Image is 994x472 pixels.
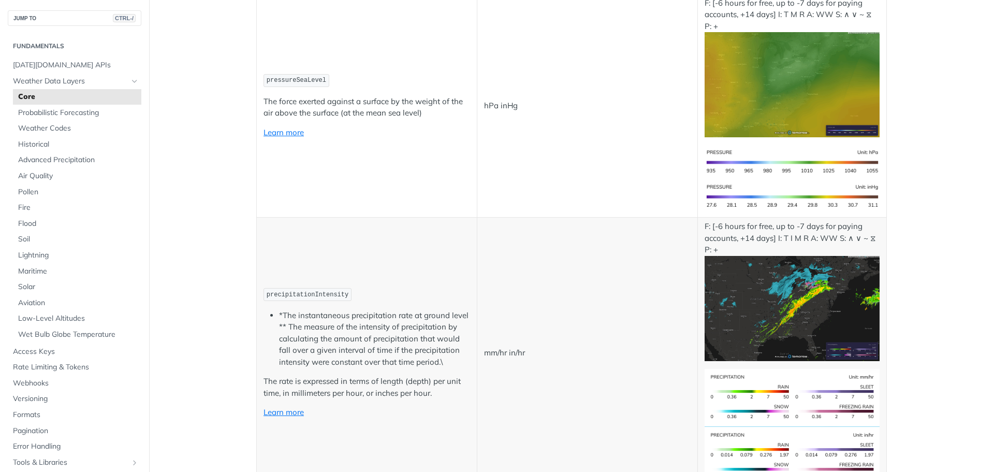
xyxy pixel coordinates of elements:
a: Pollen [13,184,141,200]
span: Low-Level Altitudes [18,313,139,324]
span: Weather Data Layers [13,76,128,87]
p: hPa inHg [484,100,691,112]
span: Solar [18,282,139,292]
a: Aviation [13,295,141,311]
p: F: [-6 hours for free, up to -7 days for paying accounts, +14 days] I: T I M R A: WW S: ∧ ∨ ~ ⧖ P: + [705,221,880,361]
span: Wet Bulb Globe Temperature [18,330,139,340]
a: Wet Bulb Globe Temperature [13,327,141,342]
span: Lightning [18,250,139,261]
span: Probabilistic Forecasting [18,108,139,118]
a: Pagination [8,423,141,439]
span: Core [18,92,139,102]
span: Aviation [18,298,139,308]
a: Low-Level Altitudes [13,311,141,326]
span: Maritime [18,266,139,277]
a: Tools & LibrariesShow subpages for Tools & Libraries [8,455,141,470]
a: Advanced Precipitation [13,152,141,168]
a: Maritime [13,264,141,279]
span: Historical [18,139,139,150]
span: Flood [18,219,139,229]
span: Access Keys [13,347,139,357]
span: Advanced Precipitation [18,155,139,165]
button: Show subpages for Tools & Libraries [130,459,139,467]
a: Lightning [13,248,141,263]
span: Expand image [705,156,880,166]
span: Air Quality [18,171,139,181]
a: Probabilistic Forecasting [13,105,141,121]
a: Access Keys [8,344,141,360]
a: Webhooks [8,376,141,391]
span: Expand image [705,79,880,89]
span: Tools & Libraries [13,457,128,468]
button: Hide subpages for Weather Data Layers [130,77,139,85]
span: Error Handling [13,441,139,452]
a: Versioning [8,391,141,407]
span: Expand image [705,392,880,402]
button: JUMP TOCTRL-/ [8,10,141,26]
span: [DATE][DOMAIN_NAME] APIs [13,60,139,70]
a: Air Quality [13,168,141,184]
p: The rate is expressed in terms of length (depth) per unit time, in millimeters per hour, or inche... [264,376,470,399]
span: Weather Codes [18,123,139,134]
a: Flood [13,216,141,232]
a: Historical [13,137,141,152]
span: Pagination [13,426,139,436]
span: Expand image [705,450,880,460]
a: Solar [13,279,141,295]
span: precipitationIntensity [267,291,348,298]
a: Weather Codes [13,121,141,136]
span: Expand image [705,303,880,312]
span: CTRL-/ [113,14,136,22]
a: Soil [13,232,141,247]
a: Learn more [264,127,304,137]
a: Core [13,89,141,105]
span: Formats [13,410,139,420]
span: Fire [18,203,139,213]
span: Soil [18,234,139,245]
a: Learn more [264,407,304,417]
span: Expand image [705,191,880,201]
a: Rate Limiting & Tokens [8,360,141,375]
a: Formats [8,407,141,423]
span: Pollen [18,187,139,197]
li: *The instantaneous precipitation rate at ground level ** The measure of the intensity of precipit... [279,310,470,368]
a: Fire [13,200,141,216]
h2: Fundamentals [8,41,141,51]
span: pressureSeaLevel [267,77,326,84]
a: Weather Data LayersHide subpages for Weather Data Layers [8,74,141,89]
a: [DATE][DOMAIN_NAME] APIs [8,58,141,73]
a: Error Handling [8,439,141,454]
span: Webhooks [13,378,139,389]
p: mm/hr in/hr [484,347,691,359]
span: Rate Limiting & Tokens [13,362,139,373]
span: Versioning [13,394,139,404]
p: The force exerted against a surface by the weight of the air above the surface (at the mean sea l... [264,96,470,119]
